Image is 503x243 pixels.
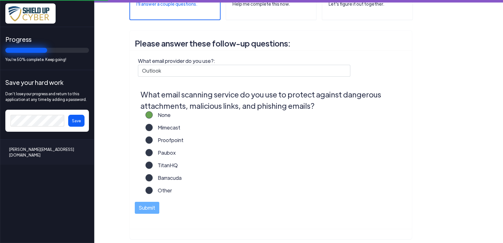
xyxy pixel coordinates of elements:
[5,57,89,62] span: You're 50% complete. Keep going!
[232,1,316,7] p: Help me complete this now.
[5,35,89,44] span: Progress
[153,111,171,124] label: None
[153,136,183,149] label: Proofpoint
[153,162,178,174] label: TitanHQ
[140,89,403,111] legend: What email scanning service do you use to protect against dangerous attachments, malicious links,...
[153,174,182,187] label: Barracuda
[5,91,89,102] span: Don't lose your progress and return to this application at any time by adding a password.
[136,1,220,7] p: I'll answer a couple questions.
[9,147,85,157] span: [PERSON_NAME][EMAIL_ADDRESS][DOMAIN_NAME]
[135,202,159,214] button: Submit
[68,115,85,127] button: Save
[138,65,350,77] input: What email provider do you use?:
[398,175,503,243] iframe: Chat Widget
[135,36,407,51] h3: Please answer these follow-up questions:
[138,58,215,64] span: What email provider do you use?:
[153,124,180,136] label: Mimecast
[153,149,176,162] label: Paubox
[5,78,89,87] span: Save your hard work
[5,3,56,24] img: x7pemu0IxLxkcbZJZdzx2HwkaHwO9aaLS0XkQIJL.png
[153,187,172,199] label: Other
[329,1,412,7] p: Let's figure it out together.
